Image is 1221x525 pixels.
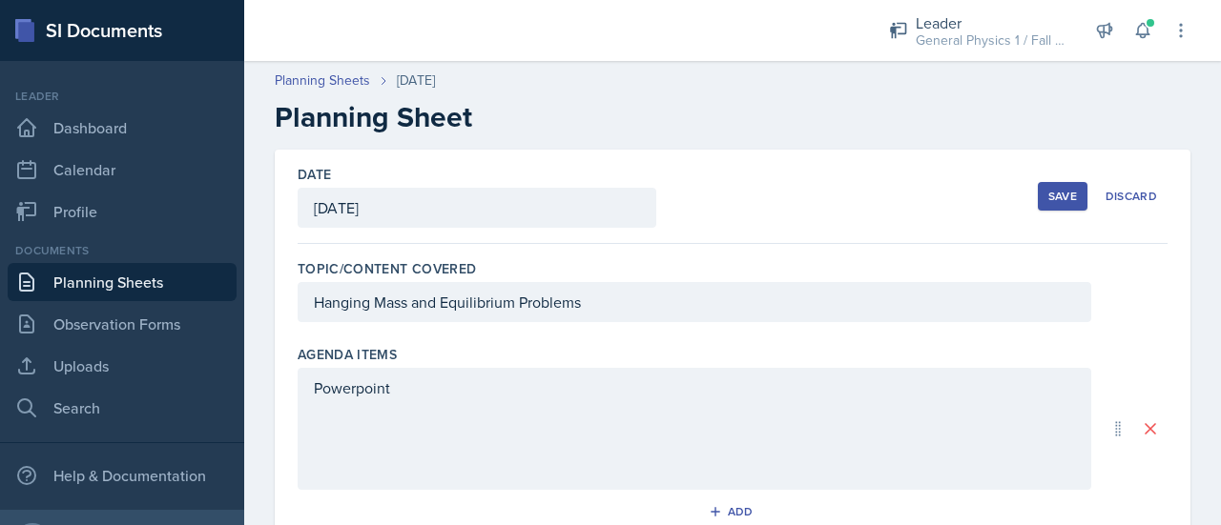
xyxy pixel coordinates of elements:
[8,456,237,495] div: Help & Documentation
[8,109,237,147] a: Dashboard
[1048,189,1077,204] div: Save
[298,259,476,278] label: Topic/Content Covered
[8,151,237,189] a: Calendar
[1106,189,1157,204] div: Discard
[8,88,237,105] div: Leader
[8,347,237,385] a: Uploads
[298,165,331,184] label: Date
[8,263,237,301] a: Planning Sheets
[397,71,435,91] div: [DATE]
[8,389,237,427] a: Search
[314,376,1075,399] p: Powerpoint
[275,100,1190,134] h2: Planning Sheet
[916,30,1068,50] div: General Physics 1 / Fall 2025
[8,242,237,259] div: Documents
[8,192,237,231] a: Profile
[314,291,1075,313] p: Hanging Mass and Equilibrium Problems
[1038,182,1087,211] button: Save
[916,11,1068,34] div: Leader
[298,345,397,364] label: Agenda items
[1095,182,1168,211] button: Discard
[8,305,237,343] a: Observation Forms
[275,71,370,91] a: Planning Sheets
[713,504,754,519] div: Add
